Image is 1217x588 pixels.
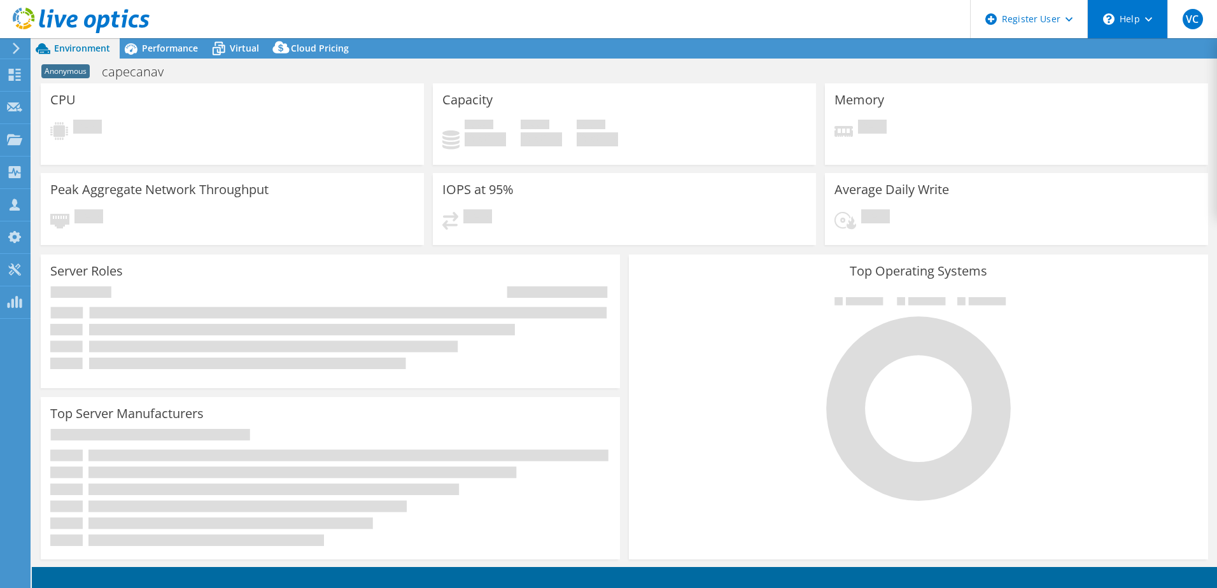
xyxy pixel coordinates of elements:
[142,42,198,54] span: Performance
[858,120,887,137] span: Pending
[74,209,103,227] span: Pending
[521,120,549,132] span: Free
[1103,13,1115,25] svg: \n
[834,93,884,107] h3: Memory
[442,93,493,107] h3: Capacity
[50,93,76,107] h3: CPU
[73,120,102,137] span: Pending
[577,120,605,132] span: Total
[861,209,890,227] span: Pending
[834,183,949,197] h3: Average Daily Write
[521,132,562,146] h4: 0 GiB
[50,264,123,278] h3: Server Roles
[54,42,110,54] span: Environment
[465,132,506,146] h4: 0 GiB
[1183,9,1203,29] span: VC
[638,264,1199,278] h3: Top Operating Systems
[577,132,618,146] h4: 0 GiB
[96,65,183,79] h1: capecanav
[50,407,204,421] h3: Top Server Manufacturers
[41,64,90,78] span: Anonymous
[50,183,269,197] h3: Peak Aggregate Network Throughput
[463,209,492,227] span: Pending
[230,42,259,54] span: Virtual
[291,42,349,54] span: Cloud Pricing
[442,183,514,197] h3: IOPS at 95%
[465,120,493,132] span: Used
